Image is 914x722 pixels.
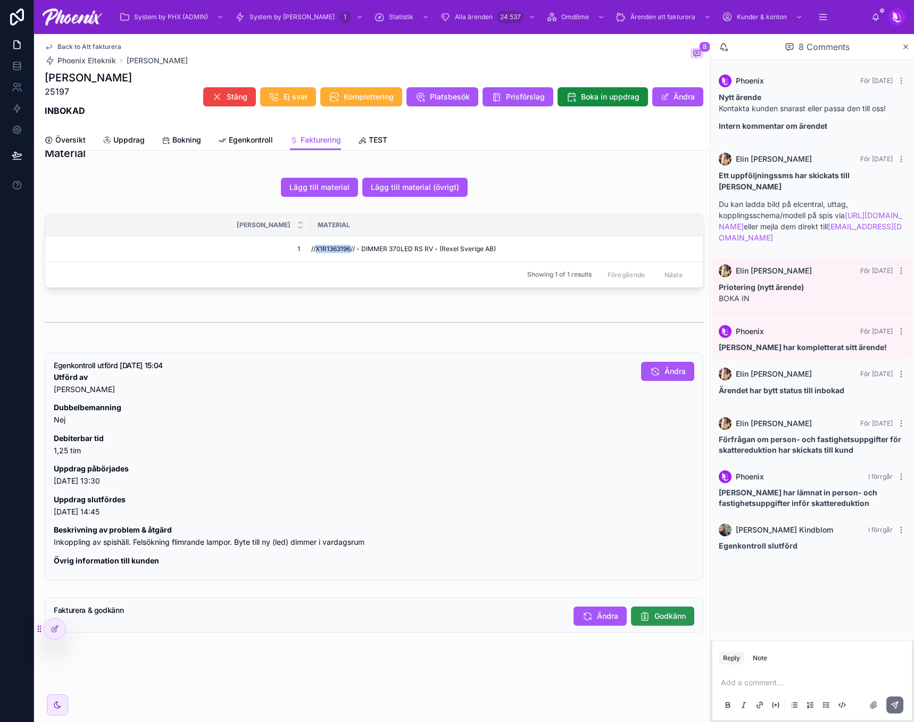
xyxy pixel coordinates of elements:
button: Boka in uppdrag [558,87,648,106]
span: Phoenix [736,76,764,86]
a: Alla ärenden24 537 [437,7,541,27]
h5: Egenkontroll utförd 2025-08-26 15:04 [54,362,633,369]
strong: Nytt ärende [719,93,761,102]
a: System by PHX (ADMIN) [116,7,229,27]
a: Översikt [45,130,86,152]
a: Uppdrag [103,130,145,152]
p: BOKA IN [719,281,905,304]
strong: Ärendet har bytt status till inbokad [719,386,844,395]
a: Phoenix Elteknik [45,55,116,66]
span: Elin [PERSON_NAME] [736,154,812,164]
span: Elin [PERSON_NAME] [736,369,812,379]
p: Inkoppling av spishäll. Felsökning flimrande lampor. Byte till ny (led) dimmer i vardagsrum [54,524,633,549]
button: Lägg till material (övrigt) [362,178,468,197]
strong: INBOKAD [45,105,85,116]
span: I förrgår [868,472,893,480]
a: Kunder & konton [719,7,808,27]
strong: Uppdrag påbörjades [54,464,129,473]
p: [DATE] 13:30 [54,463,633,487]
span: För [DATE] [860,327,893,335]
span: För [DATE] [860,419,893,427]
span: Ej svar [284,92,308,102]
a: Ärenden att fakturera [612,7,717,27]
button: Prisförslag [483,87,553,106]
span: Fakturering [301,135,341,145]
button: Platsbesök [406,87,478,106]
span: [PERSON_NAME] [237,221,290,229]
button: 8 [691,48,703,61]
span: Back to Att fakturera [57,43,121,51]
strong: Dubbelbemanning [54,403,121,412]
span: 8 Comments [799,40,850,53]
strong: Uppdrag slutfördes [54,495,126,504]
span: Bokning [172,135,201,145]
button: Komplettering [320,87,402,106]
button: Stäng [203,87,256,106]
span: Stäng [227,92,247,102]
a: Egenkontroll [218,130,273,152]
span: Elin [PERSON_NAME] [736,418,812,429]
span: Komplettering [344,92,394,102]
strong: Utförd av [54,372,88,381]
a: [PERSON_NAME] [127,55,188,66]
div: **Utförd av** Veronica Kindblom **Dubbelbemanning** Nej **Debiterbar tid** 1,25 tim **Uppdrag påb... [54,371,633,567]
span: Boka in uppdrag [581,92,639,102]
p: Du kan ladda bild på elcentral, uttag, kopplingsschema/modell på spis via eller mejla dem direkt ... [719,198,905,243]
span: //X1R1363196// - DIMMER 370LED RS RV - (Rexel Sverige AB) [311,245,496,253]
p: [PERSON_NAME] [54,371,633,396]
span: För [DATE] [860,370,893,378]
div: 1 [339,11,352,23]
strong: Debiterbar tid [54,434,104,443]
div: 24 537 [497,11,524,23]
span: För [DATE] [860,77,893,85]
button: Ändra [652,87,703,106]
span: Kunder & konton [737,13,787,21]
button: Lägg till material [281,178,358,197]
p: 1,25 tim [54,433,633,457]
span: System by PHX (ADMIN) [134,13,208,21]
span: Lägg till material [289,182,350,193]
span: Material [318,221,350,229]
span: I förrgår [868,526,893,534]
strong: [PERSON_NAME] har kompletterat sitt ärende! [719,343,887,352]
a: Fakturering [290,130,341,151]
span: [PERSON_NAME] Kindblom [736,525,833,535]
span: Omdöme [561,13,589,21]
p: 25197 [45,85,132,98]
span: Phoenix Elteknik [57,55,116,66]
span: Phoenix [736,471,764,482]
span: Ärenden att fakturera [630,13,695,21]
strong: Övrig information till kunden [54,556,159,565]
span: Översikt [55,135,86,145]
span: System by [PERSON_NAME] [250,13,335,21]
span: Prisförslag [506,92,545,102]
button: Note [749,652,771,665]
a: Statistik [371,7,435,27]
strong: Egenkontroll slutförd [719,541,797,550]
span: Showing 1 of 1 results [527,270,592,279]
strong: [PERSON_NAME] har lämnat in person- och fastighetsuppgifter inför skattereduktion [719,488,877,508]
strong: Beskrivning av problem & åtgärd [54,525,172,534]
p: Nej [54,402,633,426]
span: 1 [62,245,300,253]
button: Godkänn [631,607,694,626]
h1: [PERSON_NAME] [45,70,132,85]
span: Ändra [597,611,618,621]
div: Note [753,654,767,662]
h5: Fakturera & godkänn [54,607,565,614]
button: Ändra [574,607,627,626]
a: Omdöme [543,7,610,27]
span: Platsbesök [430,92,470,102]
span: Godkänn [654,611,686,621]
img: App logo [43,9,102,26]
span: Alla ärenden [455,13,493,21]
button: Reply [719,652,744,665]
a: TEST [358,130,387,152]
strong: Förfrågan om person- och fastighetsuppgifter för skattereduktion har skickats till kund [719,435,901,454]
strong: Intern kommentar om ärendet [719,121,827,130]
span: Elin [PERSON_NAME] [736,265,812,276]
strong: Priotering (nytt ärende) [719,283,804,292]
strong: Ett uppföljningssms har skickats till [PERSON_NAME] [719,171,850,191]
span: TEST [369,135,387,145]
h1: Material [45,146,86,161]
